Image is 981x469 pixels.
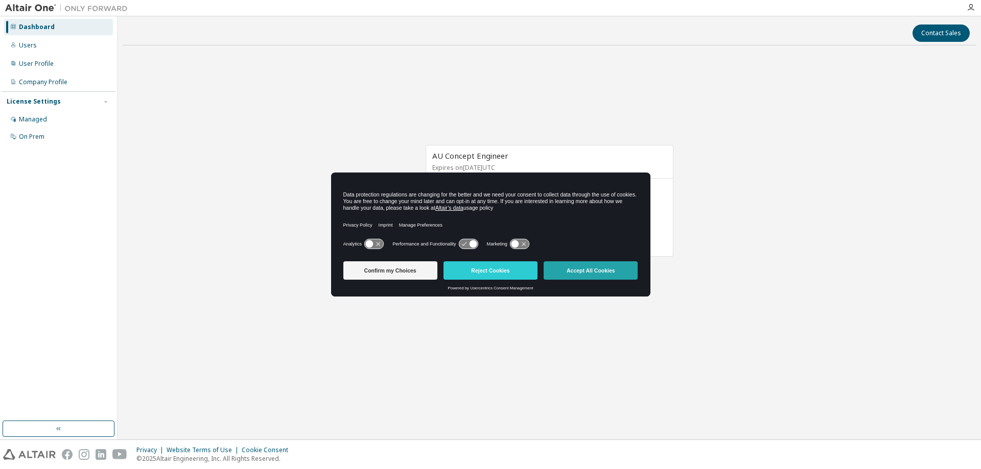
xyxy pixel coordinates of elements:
p: Expires on [DATE] UTC [432,163,664,172]
div: On Prem [19,133,44,141]
img: youtube.svg [112,449,127,460]
div: Users [19,41,37,50]
div: Managed [19,115,47,124]
img: linkedin.svg [96,449,106,460]
div: Company Profile [19,78,67,86]
img: altair_logo.svg [3,449,56,460]
img: facebook.svg [62,449,73,460]
div: Privacy [136,446,167,454]
div: Dashboard [19,23,55,31]
div: User Profile [19,60,54,68]
div: License Settings [7,97,61,106]
div: Website Terms of Use [167,446,242,454]
div: Cookie Consent [242,446,294,454]
span: AU Concept Engineer [432,151,508,161]
p: © 2025 Altair Engineering, Inc. All Rights Reserved. [136,454,294,463]
img: instagram.svg [79,449,89,460]
img: Altair One [5,3,133,13]
button: Contact Sales [913,24,970,42]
